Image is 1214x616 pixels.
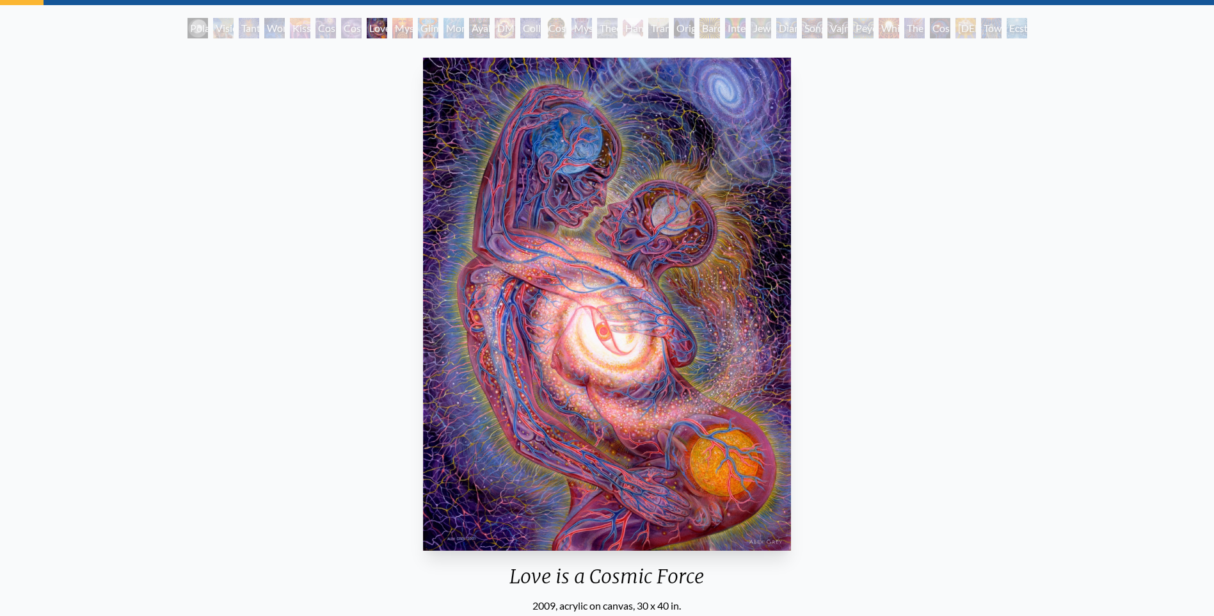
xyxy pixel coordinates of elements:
[955,18,976,38] div: [DEMOGRAPHIC_DATA]
[981,18,1002,38] div: Toward the One
[239,18,259,38] div: Tantra
[423,58,790,551] img: Love-is-a-Cosmic-Force-2009-Alex-Grey-watermarked.jpg
[827,18,848,38] div: Vajra Being
[597,18,618,38] div: Theologue
[879,18,899,38] div: White Light
[469,18,490,38] div: Ayahuasca Visitation
[443,18,464,38] div: Monochord
[1007,18,1027,38] div: Ecstasy
[520,18,541,38] div: Collective Vision
[341,18,362,38] div: Cosmic Artist
[802,18,822,38] div: Song of Vajra Being
[495,18,515,38] div: DMT - The Spirit Molecule
[418,565,795,598] div: Love is a Cosmic Force
[392,18,413,38] div: Mysteriosa 2
[188,18,208,38] div: Polar Unity Spiral
[315,18,336,38] div: Cosmic Creativity
[418,18,438,38] div: Glimpsing the Empyrean
[546,18,566,38] div: Cosmic [DEMOGRAPHIC_DATA]
[725,18,746,38] div: Interbeing
[264,18,285,38] div: Wonder
[290,18,310,38] div: Kiss of the [MEDICAL_DATA]
[571,18,592,38] div: Mystic Eye
[853,18,874,38] div: Peyote Being
[648,18,669,38] div: Transfiguration
[213,18,234,38] div: Visionary Origin of Language
[367,18,387,38] div: Love is a Cosmic Force
[418,598,795,613] div: 2009, acrylic on canvas, 30 x 40 in.
[930,18,950,38] div: Cosmic Consciousness
[904,18,925,38] div: The Great Turn
[674,18,694,38] div: Original Face
[623,18,643,38] div: Hands that See
[699,18,720,38] div: Bardo Being
[776,18,797,38] div: Diamond Being
[751,18,771,38] div: Jewel Being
